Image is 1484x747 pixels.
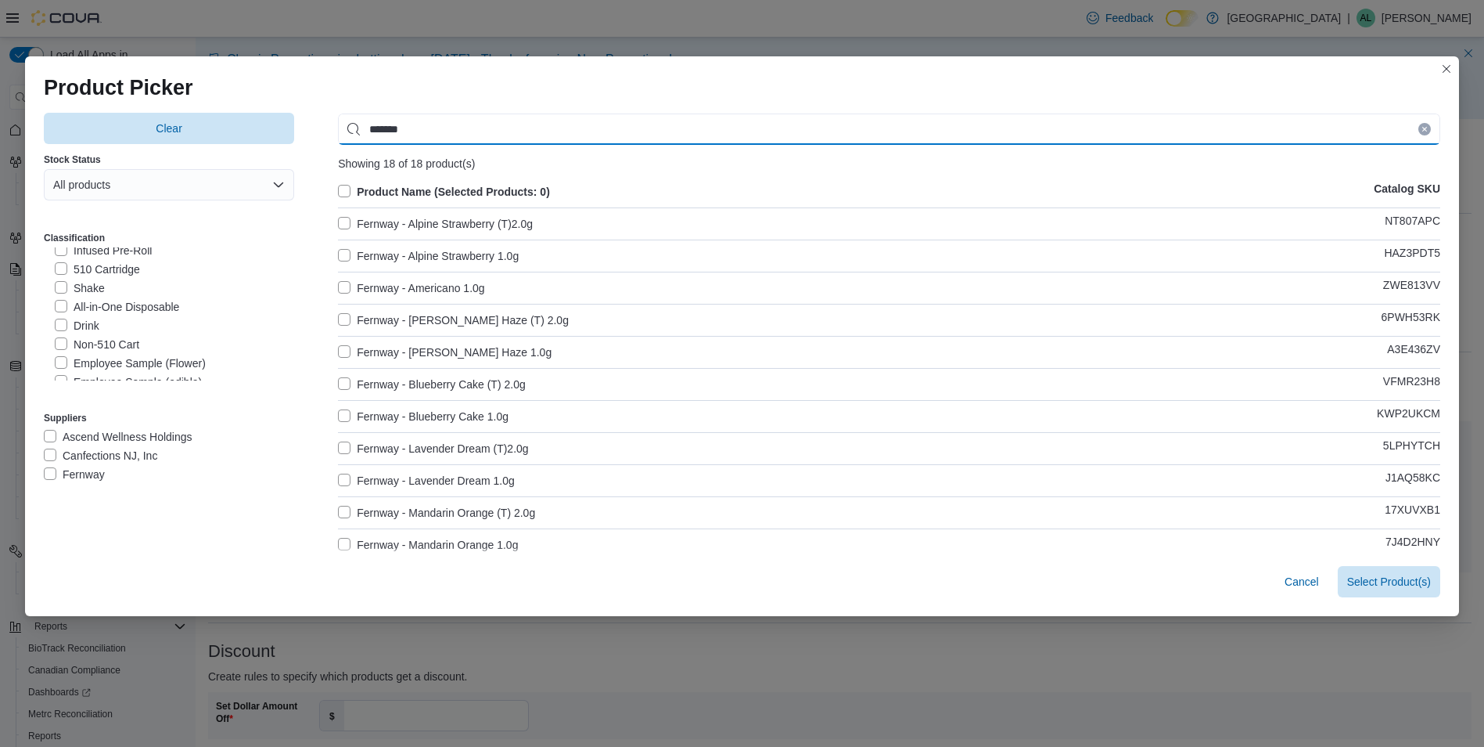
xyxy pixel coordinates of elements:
[44,113,294,144] button: Clear
[1338,566,1440,597] button: Select Product(s)
[55,298,179,316] label: All-in-One Disposable
[55,279,105,298] label: Shake
[55,260,140,279] label: 510 Cartridge
[44,412,87,424] label: Suppliers
[55,316,99,335] label: Drink
[55,241,152,260] label: Infused Pre-Roll
[338,247,519,265] label: Fernway - Alpine Strawberry 1.0g
[338,157,1440,170] div: Showing 18 of 18 product(s)
[1382,311,1440,330] p: 6PWH53RK
[1383,439,1440,458] p: 5LPHYTCH
[1385,503,1440,522] p: 17XUVXB1
[338,471,515,490] label: Fernway - Lavender Dream 1.0g
[44,75,193,100] h1: Product Picker
[55,335,139,354] label: Non-510 Cart
[1385,471,1440,490] p: J1AQ58KC
[338,311,569,330] label: Fernway - [PERSON_NAME] Haze (T) 2.0g
[338,375,526,394] label: Fernway - Blueberry Cake (T) 2.0g
[44,232,105,244] label: Classification
[44,428,192,446] label: Ascend Wellness Holdings
[1374,182,1440,201] p: Catalog SKU
[1377,407,1440,426] p: KWP2UKCM
[55,373,202,392] label: Employee Sample (edible)
[338,279,484,298] label: Fernway - Americano 1.0g
[338,503,535,522] label: Fernway - Mandarin Orange (T) 2.0g
[44,153,101,166] label: Stock Status
[44,446,157,465] label: Canfections NJ, Inc
[1437,60,1456,78] button: Closes this modal window
[338,407,508,426] label: Fernway - Blueberry Cake 1.0g
[1385,536,1440,554] p: 7J4D2HNY
[1383,279,1440,298] p: ZWE813VV
[338,536,518,554] label: Fernway - Mandarin Orange 1.0g
[1383,375,1440,394] p: VFMR23H8
[338,343,552,362] label: Fernway - [PERSON_NAME] Haze 1.0g
[44,169,294,200] button: All products
[1347,574,1431,590] span: Select Product(s)
[338,215,533,233] label: Fernway - Alpine Strawberry (T)2.0g
[1278,566,1325,597] button: Cancel
[156,121,181,136] span: Clear
[44,484,92,503] label: Fulltilt
[1418,123,1431,135] button: Clear input
[338,182,550,201] label: Product Name (Selected Products: 0)
[338,439,528,458] label: Fernway - Lavender Dream (T)2.0g
[44,465,105,484] label: Fernway
[55,354,206,373] label: Employee Sample (Flower)
[338,114,1440,145] input: Use aria labels when no actual label is in use
[1384,247,1440,265] p: HAZ3PDT5
[1387,343,1440,362] p: A3E436ZV
[1285,574,1319,590] span: Cancel
[1385,215,1440,233] p: NT807APC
